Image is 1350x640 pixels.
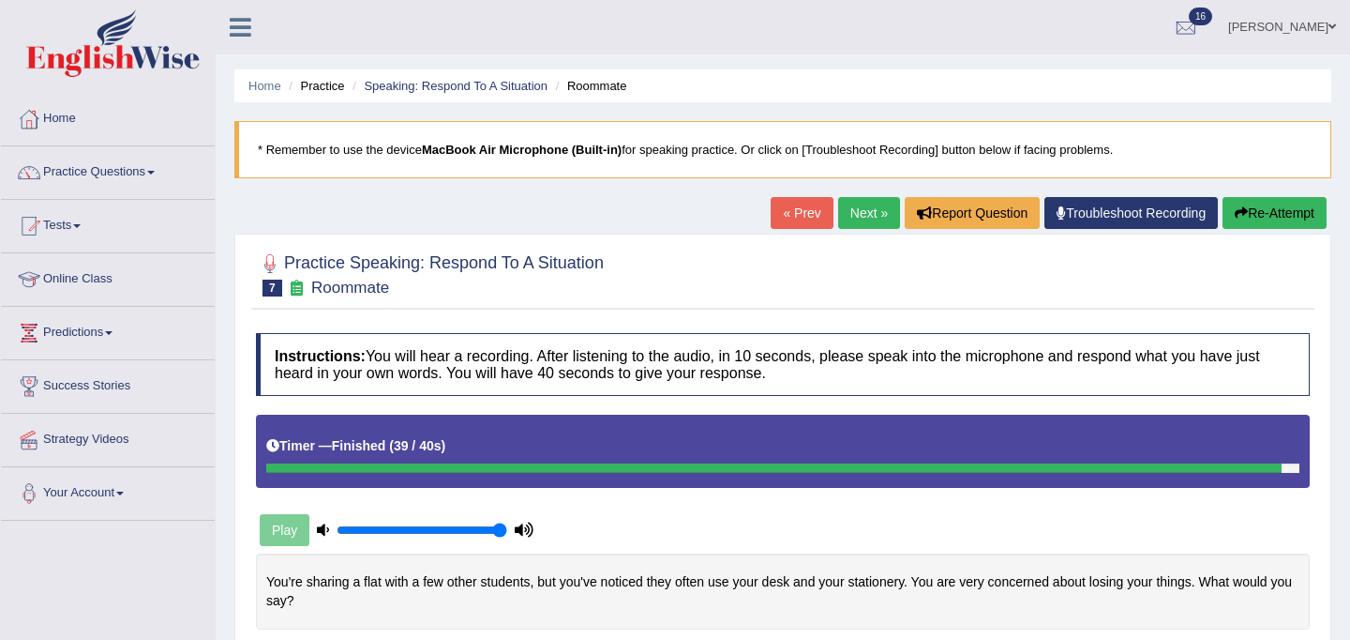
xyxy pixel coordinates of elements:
small: Roommate [311,279,389,297]
a: « Prev [771,197,832,229]
a: Strategy Videos [1,414,215,461]
a: Your Account [1,467,215,514]
a: Home [1,93,215,140]
a: Tests [1,200,215,247]
b: Instructions: [275,348,366,364]
a: Online Class [1,253,215,300]
button: Report Question [905,197,1040,229]
h4: You will hear a recording. After listening to the audio, in 10 seconds, please speak into the mic... [256,333,1310,396]
b: MacBook Air Microphone (Built-in) [422,143,622,157]
span: 7 [262,280,282,297]
button: Re-Attempt [1222,197,1327,229]
h5: Timer — [266,439,445,453]
a: Practice Questions [1,146,215,193]
b: ( [389,438,394,453]
b: Finished [332,438,386,453]
li: Roommate [551,77,627,95]
b: ) [442,438,446,453]
a: Success Stories [1,360,215,407]
a: Home [248,79,281,93]
a: Predictions [1,307,215,354]
blockquote: * Remember to use the device for speaking practice. Or click on [Troubleshoot Recording] button b... [234,121,1331,178]
h2: Practice Speaking: Respond To A Situation [256,250,604,297]
a: Next » [838,197,900,229]
a: Troubleshoot Recording [1044,197,1218,229]
li: Practice [284,77,344,95]
div: You're sharing a flat with a few other students, but you've noticed they often use your desk and ... [256,554,1310,630]
small: Exam occurring question [287,280,307,297]
a: Speaking: Respond To A Situation [364,79,547,93]
span: 16 [1189,8,1212,25]
b: 39 / 40s [394,438,442,453]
